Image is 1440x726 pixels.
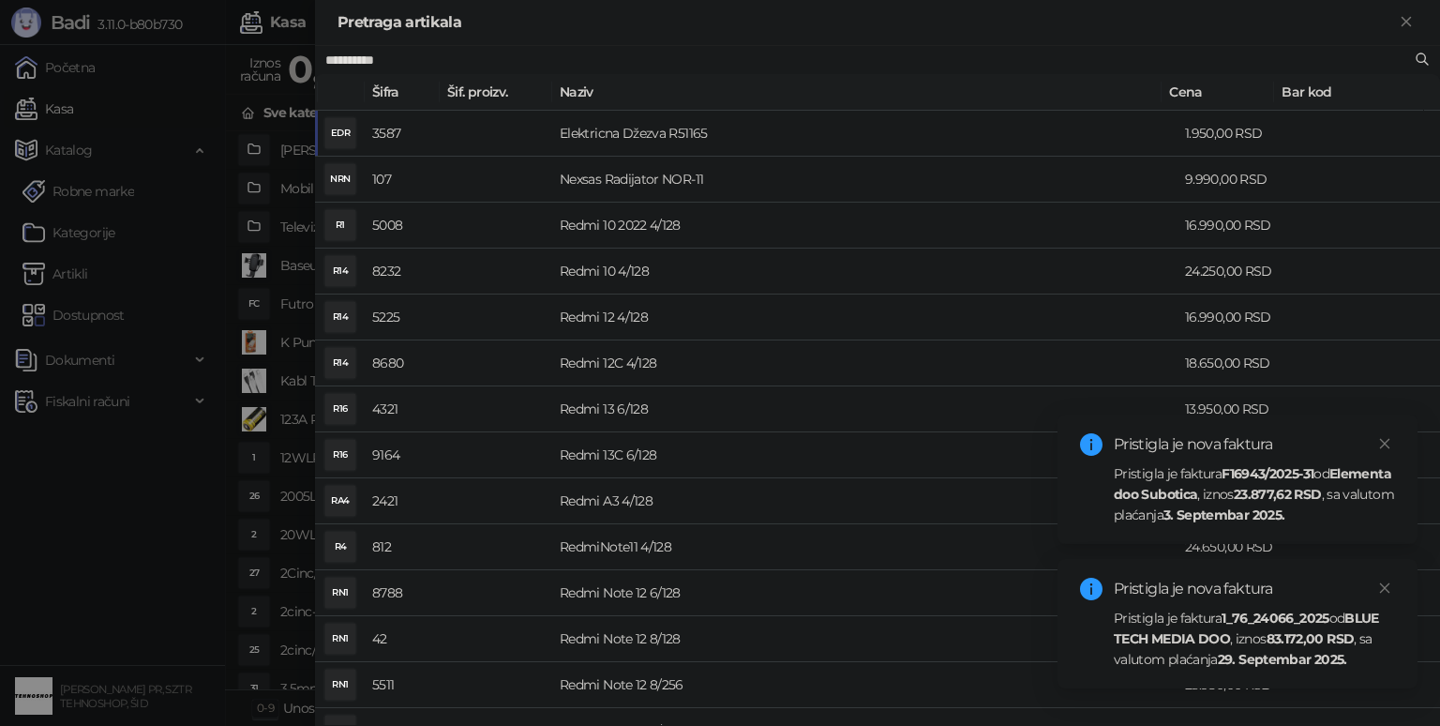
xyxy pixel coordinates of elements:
strong: F16943/2025-31 [1222,465,1313,482]
td: 1.950,00 RSD [1177,111,1290,157]
div: Pristigla je faktura od , iznos , sa valutom plaćanja [1114,608,1395,670]
th: Bar kod [1274,74,1424,111]
div: R14 [325,348,355,378]
td: 812 [365,524,440,570]
td: Redmi Note 12 6/128 [552,570,1177,616]
div: RA4 [325,486,355,516]
div: R14 [325,302,355,332]
button: Zatvori [1395,11,1417,34]
span: close [1378,582,1391,595]
a: Close [1374,433,1395,454]
th: Naziv [552,74,1162,111]
td: 2421 [365,478,440,524]
div: R4 [325,532,355,562]
div: Pristigla je faktura od , iznos , sa valutom plaćanja [1114,463,1395,525]
td: Elektricna Džezva R51165 [552,111,1177,157]
td: 42 [365,616,440,662]
td: 16.990,00 RSD [1177,203,1290,249]
div: R16 [325,440,355,470]
td: 13.950,00 RSD [1177,386,1290,432]
td: 3587 [365,111,440,157]
th: Šifra [365,74,440,111]
td: 16.990,00 RSD [1177,295,1290,340]
th: Cena [1162,74,1274,111]
td: 24.250,00 RSD [1177,249,1290,295]
td: Redmi 10 4/128 [552,249,1177,295]
td: Redmi Note 12 8/256 [552,662,1177,708]
div: Pretraga artikala [337,11,1395,34]
td: Redmi 12C 4/128 [552,340,1177,386]
strong: 1_76_24066_2025 [1222,610,1328,627]
td: 8232 [365,249,440,295]
strong: 29. Septembar 2025. [1218,651,1347,668]
td: 4321 [365,386,440,432]
td: 5008 [365,203,440,249]
td: 9164 [365,432,440,478]
div: Pristigla je nova faktura [1114,433,1395,456]
div: RN1 [325,624,355,654]
td: Redmi 13 6/128 [552,386,1177,432]
td: 8680 [365,340,440,386]
strong: 3. Septembar 2025. [1163,507,1284,523]
td: Redmi 12 4/128 [552,295,1177,340]
div: Pristigla je nova faktura [1114,578,1395,600]
span: info-circle [1080,578,1102,600]
span: info-circle [1080,433,1102,456]
div: EDR [325,118,355,148]
td: Nexsas Radijator NOR-11 [552,157,1177,203]
strong: 23.877,62 RSD [1234,486,1322,503]
td: 5511 [365,662,440,708]
td: 107 [365,157,440,203]
a: Close [1374,578,1395,598]
strong: BLUE TECH MEDIA DOO [1114,610,1379,647]
td: Redmi A3 4/128 [552,478,1177,524]
td: 5225 [365,295,440,340]
th: Šif. proizv. [440,74,552,111]
div: RN1 [325,670,355,700]
td: RedmiNote11 4/128 [552,524,1177,570]
div: R16 [325,394,355,424]
td: Redmi 10 2022 4/128 [552,203,1177,249]
div: R14 [325,256,355,286]
strong: 83.172,00 RSD [1267,630,1355,647]
td: 9.990,00 RSD [1177,157,1290,203]
td: Redmi 13C 6/128 [552,432,1177,478]
td: 8788 [365,570,440,616]
td: Redmi Note 12 8/128 [552,616,1177,662]
div: NRN [325,164,355,194]
div: RN1 [325,578,355,608]
div: R1 [325,210,355,240]
td: 18.650,00 RSD [1177,340,1290,386]
span: close [1378,437,1391,450]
